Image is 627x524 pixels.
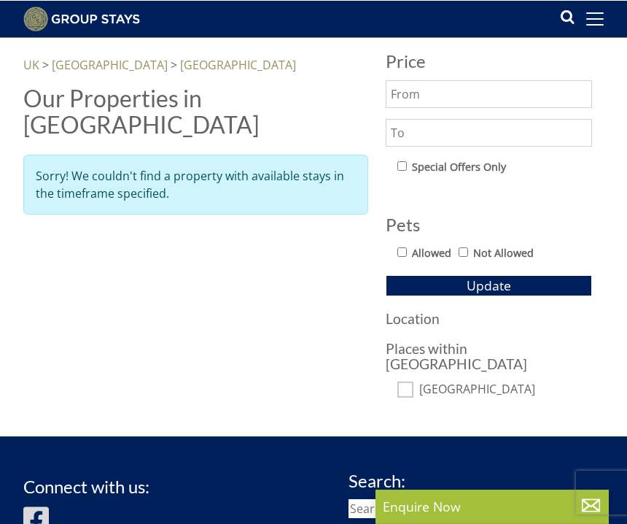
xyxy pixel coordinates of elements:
[52,56,168,72] a: [GEOGRAPHIC_DATA]
[42,56,49,72] span: >
[386,310,592,325] h3: Location
[467,276,511,293] span: Update
[23,56,39,72] a: UK
[180,56,296,72] a: [GEOGRAPHIC_DATA]
[386,80,592,107] input: From
[386,215,592,234] h3: Pets
[386,51,592,70] h3: Price
[386,340,592,371] h3: Places within [GEOGRAPHIC_DATA]
[412,244,451,261] label: Allowed
[383,496,601,515] p: Enquire Now
[23,6,140,31] img: Group Stays
[386,118,592,146] input: To
[348,498,604,517] input: Search...
[386,274,592,295] button: Update
[473,244,534,261] label: Not Allowed
[23,85,368,136] h1: Our Properties in [GEOGRAPHIC_DATA]
[419,382,592,398] label: [GEOGRAPHIC_DATA]
[412,158,506,174] label: Special Offers Only
[23,477,149,496] h3: Connect with us:
[171,56,177,72] span: >
[348,471,604,490] h3: Search:
[23,154,368,214] div: Sorry! We couldn't find a property with available stays in the timeframe specified.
